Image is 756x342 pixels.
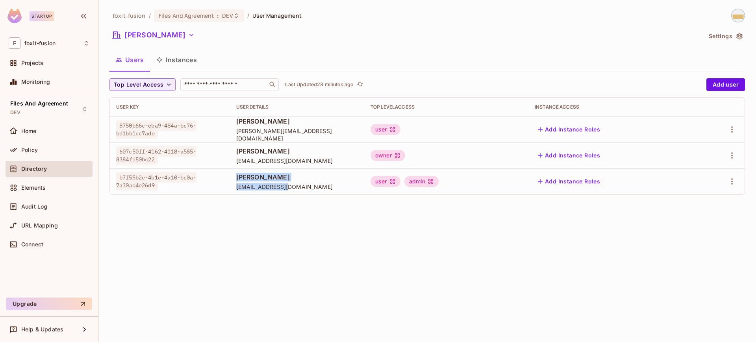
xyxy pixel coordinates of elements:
span: [PERSON_NAME] [236,147,358,155]
span: Click to refresh data [354,80,365,89]
button: Instances [150,50,203,70]
span: Home [21,128,37,134]
button: Upgrade [6,298,92,310]
button: Add user [706,78,745,91]
li: / [247,12,249,19]
div: user [371,124,400,135]
span: User Management [252,12,302,19]
button: Add Instance Roles [535,149,603,162]
span: Workspace: foxit-fusion [24,40,56,46]
button: Add Instance Roles [535,175,603,188]
button: Users [109,50,150,70]
span: Files And Agreement [159,12,214,19]
span: Top Level Access [114,80,163,90]
span: the active workspace [113,12,146,19]
li: / [149,12,151,19]
span: DEV [10,109,20,116]
span: [EMAIL_ADDRESS][DOMAIN_NAME] [236,183,358,190]
button: Top Level Access [109,78,176,91]
span: Audit Log [21,203,47,210]
span: Elements [21,185,46,191]
span: [PERSON_NAME] [236,173,358,181]
span: Files And Agreement [10,100,68,107]
div: User Key [116,104,224,110]
span: : [217,13,219,19]
span: refresh [357,81,363,89]
div: owner [371,150,405,161]
div: Startup [30,11,54,21]
span: F [9,37,20,49]
div: user [371,176,400,187]
span: [PERSON_NAME] [236,117,358,126]
span: Connect [21,241,43,248]
span: 607c50ff-4162-4118-a585-8384fd50bc22 [116,146,196,165]
span: [PERSON_NAME][EMAIL_ADDRESS][DOMAIN_NAME] [236,127,358,142]
span: Projects [21,60,43,66]
span: Policy [21,147,38,153]
span: 8750b66c-eba9-484a-bc76-bd1bb1cc7ade [116,120,196,139]
span: [EMAIL_ADDRESS][DOMAIN_NAME] [236,157,358,165]
span: DEV [222,12,233,19]
span: b7f55b2e-4b1e-4a10-bc0a-7a30ad4e26d9 [116,172,196,190]
img: SReyMgAAAABJRU5ErkJggg== [7,9,22,23]
span: URL Mapping [21,222,58,229]
button: Add Instance Roles [535,123,603,136]
div: Top Level Access [371,104,522,110]
span: Directory [21,166,47,172]
p: Last Updated 23 minutes ago [285,81,354,88]
span: Monitoring [21,79,50,85]
button: refresh [355,80,365,89]
div: Instance Access [535,104,687,110]
img: sumit_bora@foxitsoftware.com [732,9,745,22]
div: User Details [236,104,358,110]
span: Help & Updates [21,326,63,333]
button: [PERSON_NAME] [109,29,198,41]
div: admin [404,176,439,187]
button: Settings [706,30,745,43]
